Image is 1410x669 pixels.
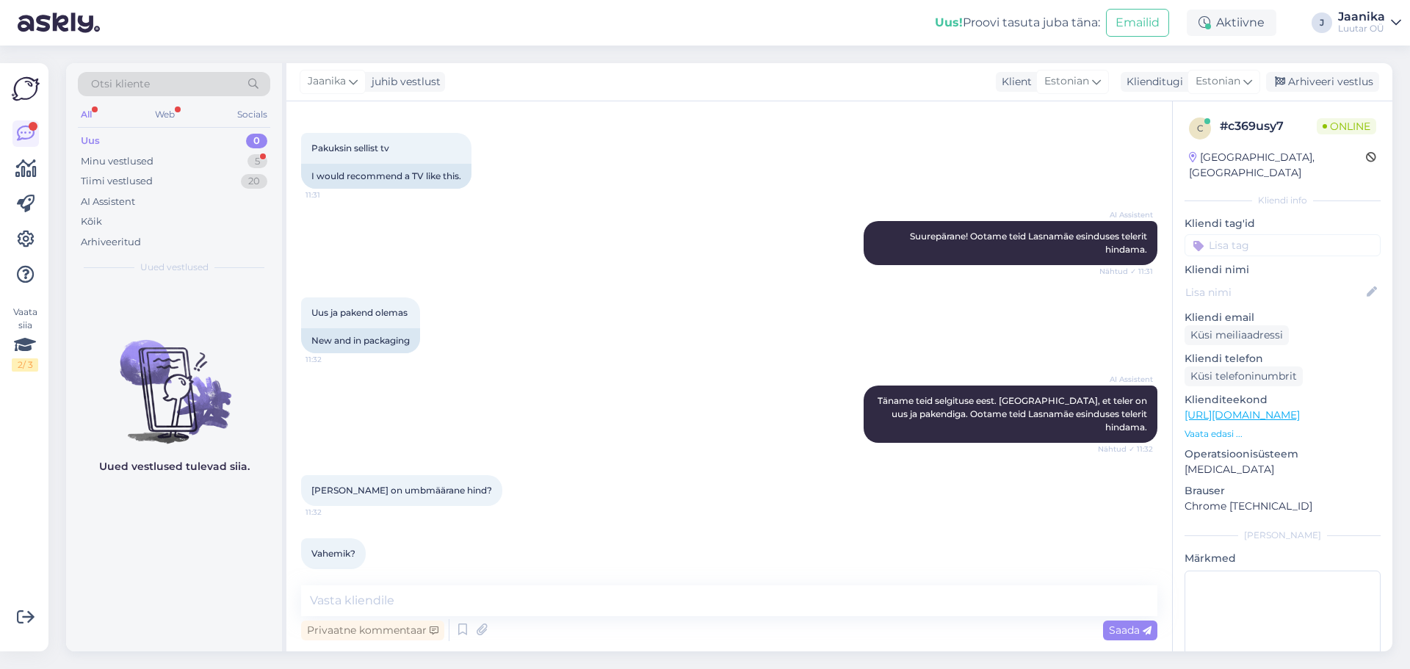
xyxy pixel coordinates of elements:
[366,74,441,90] div: juhib vestlust
[1312,12,1332,33] div: J
[1185,284,1364,300] input: Lisa nimi
[935,15,963,29] b: Uus!
[311,307,408,318] span: Uus ja pakend olemas
[91,76,150,92] span: Otsi kliente
[1044,73,1089,90] span: Estonian
[305,570,361,581] span: 11:32
[311,485,492,496] span: [PERSON_NAME] on umbmäärane hind?
[234,105,270,124] div: Socials
[935,14,1100,32] div: Proovi tasuta juba täna:
[99,459,250,474] p: Uued vestlused tulevad siia.
[140,261,209,274] span: Uued vestlused
[1185,446,1381,462] p: Operatsioonisüsteem
[311,142,389,153] span: Pakuksin sellist tv
[1197,123,1204,134] span: c
[12,305,38,372] div: Vaata siia
[1185,392,1381,408] p: Klienditeekond
[1185,408,1300,422] a: [URL][DOMAIN_NAME]
[1196,73,1240,90] span: Estonian
[996,74,1032,90] div: Klient
[301,164,471,189] div: I would recommend a TV like this.
[81,235,141,250] div: Arhiveeritud
[1109,623,1151,637] span: Saada
[241,174,267,189] div: 20
[1185,366,1303,386] div: Küsi telefoninumbrit
[1189,150,1366,181] div: [GEOGRAPHIC_DATA], [GEOGRAPHIC_DATA]
[152,105,178,124] div: Web
[311,548,355,559] span: Vahemik?
[1098,209,1153,220] span: AI Assistent
[308,73,346,90] span: Jaanika
[1317,118,1376,134] span: Online
[247,154,267,169] div: 5
[1185,262,1381,278] p: Kliendi nimi
[1121,74,1183,90] div: Klienditugi
[301,621,444,640] div: Privaatne kommentaar
[1185,529,1381,542] div: [PERSON_NAME]
[1185,427,1381,441] p: Vaata edasi ...
[81,154,153,169] div: Minu vestlused
[81,214,102,229] div: Kõik
[878,395,1149,433] span: Täname teid selgituse eest. [GEOGRAPHIC_DATA], et teler on uus ja pakendiga. Ootame teid Lasnamäe...
[78,105,95,124] div: All
[910,231,1149,255] span: Suurepärane! Ootame teid Lasnamäe esinduses telerit hindama.
[1338,23,1385,35] div: Luutar OÜ
[305,507,361,518] span: 11:32
[66,314,282,446] img: No chats
[305,354,361,365] span: 11:32
[1185,483,1381,499] p: Brauser
[1266,72,1379,92] div: Arhiveeri vestlus
[1185,325,1289,345] div: Küsi meiliaadressi
[1098,444,1153,455] span: Nähtud ✓ 11:32
[1185,216,1381,231] p: Kliendi tag'id
[1338,11,1385,23] div: Jaanika
[301,328,420,353] div: New and in packaging
[81,134,100,148] div: Uus
[1185,194,1381,207] div: Kliendi info
[1187,10,1276,36] div: Aktiivne
[246,134,267,148] div: 0
[1098,374,1153,385] span: AI Assistent
[12,358,38,372] div: 2 / 3
[81,195,135,209] div: AI Assistent
[1185,234,1381,256] input: Lisa tag
[1106,9,1169,37] button: Emailid
[81,174,153,189] div: Tiimi vestlused
[1220,117,1317,135] div: # c369usy7
[1185,310,1381,325] p: Kliendi email
[1338,11,1401,35] a: JaanikaLuutar OÜ
[305,189,361,200] span: 11:31
[1098,266,1153,277] span: Nähtud ✓ 11:31
[1185,499,1381,514] p: Chrome [TECHNICAL_ID]
[1185,462,1381,477] p: [MEDICAL_DATA]
[1185,551,1381,566] p: Märkmed
[12,75,40,103] img: Askly Logo
[1185,351,1381,366] p: Kliendi telefon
